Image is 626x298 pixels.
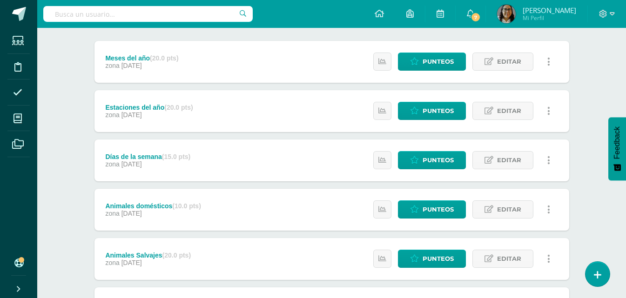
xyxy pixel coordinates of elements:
strong: (20.0 pts) [162,252,191,259]
a: Punteos [398,53,466,71]
div: Meses del año [105,54,178,62]
span: [PERSON_NAME] [523,6,576,15]
span: Editar [497,102,521,119]
div: Días de la semana [105,153,190,160]
span: [DATE] [121,160,142,168]
span: Editar [497,250,521,267]
span: [DATE] [121,111,142,119]
span: zona [105,259,119,266]
div: Animales domésticos [105,202,201,210]
strong: (20.0 pts) [150,54,178,62]
a: Punteos [398,151,466,169]
span: zona [105,210,119,217]
a: Punteos [398,102,466,120]
div: Estaciones del año [105,104,193,111]
span: Feedback [613,126,621,159]
strong: (10.0 pts) [172,202,201,210]
a: Punteos [398,250,466,268]
span: [DATE] [121,62,142,69]
img: 23d0ae235d7beccb18ed4a1acd7fe956.png [497,5,516,23]
span: Punteos [423,201,454,218]
button: Feedback - Mostrar encuesta [608,117,626,180]
div: Animales Salvajes [105,252,191,259]
a: Punteos [398,200,466,219]
span: Mi Perfil [523,14,576,22]
span: Punteos [423,102,454,119]
span: [DATE] [121,259,142,266]
span: zona [105,111,119,119]
span: Editar [497,53,521,70]
strong: (15.0 pts) [162,153,190,160]
span: Punteos [423,152,454,169]
span: Editar [497,201,521,218]
input: Busca un usuario... [43,6,253,22]
span: Punteos [423,53,454,70]
span: zona [105,62,119,69]
span: Editar [497,152,521,169]
span: 7 [471,12,481,22]
span: Punteos [423,250,454,267]
strong: (20.0 pts) [164,104,193,111]
span: zona [105,160,119,168]
span: [DATE] [121,210,142,217]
